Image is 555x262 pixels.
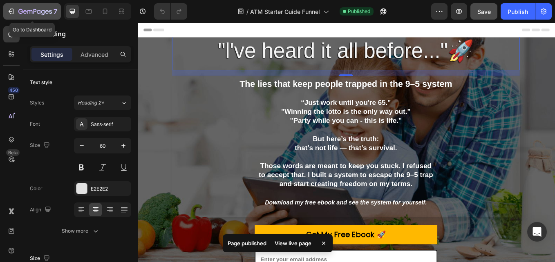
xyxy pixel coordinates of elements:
[91,185,129,193] div: E2E2E2
[41,88,448,99] p: “Just work until you're 65."
[246,7,248,16] span: /
[30,185,43,192] div: Color
[508,7,528,16] div: Publish
[41,162,448,173] p: Those words are meant to keep you stuck. I refused
[250,7,320,16] span: ATM Starter Guide Funnel
[41,184,448,194] p: and start creating freedom on my terms.
[477,8,491,15] span: Save
[149,207,340,215] i: Download my free ebook and see the system for yourself.
[501,3,535,20] button: Publish
[270,238,316,249] div: View live page
[348,8,370,15] span: Published
[30,224,131,238] button: Show more
[137,238,352,260] button: Get My Free Ebook 🚀
[41,99,448,109] p: "Winning the lotto is the only way out."
[81,50,108,59] p: Advanced
[198,242,291,255] div: Get My Free Ebook 🚀
[62,227,100,235] div: Show more
[154,3,187,20] div: Undo/Redo
[41,131,448,141] p: But here’s the truth:
[30,120,40,128] div: Font
[41,109,448,120] p: "Party while you can - this is life."
[228,239,266,247] p: Page published
[74,95,131,110] button: Heading 2*
[91,121,129,128] div: Sans-serif
[41,141,448,152] p: that’s not life — that’s survival.
[470,3,497,20] button: Save
[30,204,53,215] div: Align
[8,87,20,93] div: 450
[41,173,448,184] p: to accept that. I built a system to escape the 9–5 trap
[40,50,63,59] p: Settings
[6,149,20,156] div: Beta
[30,140,51,151] div: Size
[40,29,128,39] p: Heading
[54,7,57,16] p: 7
[30,79,52,86] div: Text style
[78,99,104,107] span: Heading 2*
[3,3,61,20] button: 7
[527,222,547,242] div: Open Intercom Messenger
[138,23,555,262] iframe: Design area
[30,99,44,107] div: Styles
